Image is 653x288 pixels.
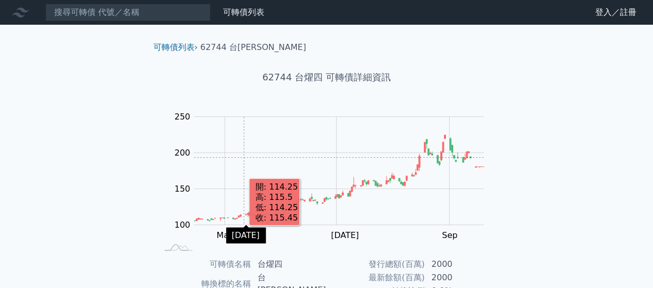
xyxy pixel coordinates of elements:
tspan: 200 [174,148,190,158]
li: 62744 台[PERSON_NAME] [200,41,306,54]
a: 登入／註冊 [587,4,645,21]
a: 可轉債列表 [223,7,264,17]
g: Chart [169,112,499,261]
tspan: 150 [174,184,190,194]
tspan: 250 [174,112,190,122]
td: 2000 [425,271,496,284]
li: › [153,41,198,54]
tspan: Sep [442,230,457,240]
a: 可轉債列表 [153,42,195,52]
h1: 62744 台燿四 可轉債詳細資訊 [145,70,508,84]
td: 可轉債名稱 [157,258,251,271]
td: 台燿四 [251,258,327,271]
td: 2000 [425,258,496,271]
tspan: May [216,230,233,240]
td: 最新餘額(百萬) [327,271,425,284]
tspan: 100 [174,220,190,230]
input: 搜尋可轉債 代號／名稱 [45,4,211,21]
tspan: [DATE] [331,230,359,240]
td: 發行總額(百萬) [327,258,425,271]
